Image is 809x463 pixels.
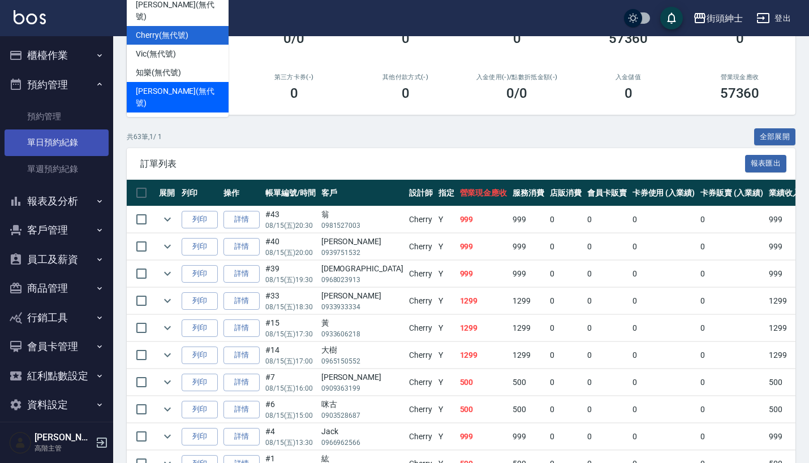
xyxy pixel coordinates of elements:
td: 500 [510,369,547,396]
td: 999 [510,261,547,287]
h3: 0 [402,85,410,101]
h2: 第三方卡券(-) [252,73,336,81]
div: [PERSON_NAME] [321,236,403,248]
button: expand row [159,347,176,364]
td: Cherry [406,423,436,450]
th: 營業現金應收 [457,180,510,206]
button: 報表匯出 [745,155,787,172]
th: 設計師 [406,180,436,206]
a: 預約管理 [5,103,109,129]
p: 高階主管 [35,443,92,453]
th: 業績收入 [766,180,803,206]
div: 翁 [321,209,403,220]
td: 999 [510,233,547,260]
th: 指定 [436,180,457,206]
a: 詳情 [223,211,260,228]
button: 街頭紳士 [688,7,747,30]
button: 全部展開 [754,128,796,146]
span: [PERSON_NAME] (無代號) [136,85,220,109]
p: 共 63 筆, 1 / 1 [127,132,162,142]
button: expand row [159,292,176,309]
td: 999 [766,233,803,260]
a: 詳情 [223,347,260,364]
button: 列印 [182,347,218,364]
button: 紅利點數設定 [5,361,109,391]
td: Y [436,233,457,260]
td: 999 [766,423,803,450]
p: 08/15 (五) 16:00 [265,383,316,393]
td: 0 [547,233,584,260]
button: 列印 [182,374,218,391]
td: 1299 [510,288,547,314]
button: expand row [159,401,176,418]
img: Logo [14,10,46,24]
p: 08/15 (五) 18:30 [265,302,316,312]
p: 0909363199 [321,383,403,393]
a: 詳情 [223,265,260,283]
td: #6 [263,396,319,423]
td: 0 [584,396,630,423]
div: Jack [321,426,403,438]
td: 1299 [510,315,547,341]
button: 報表及分析 [5,187,109,216]
h3: 57360 [720,85,760,101]
span: 訂單列表 [140,158,745,170]
div: 咪古 [321,399,403,410]
a: 單週預約紀錄 [5,156,109,182]
button: 列印 [182,428,218,445]
button: 會員卡管理 [5,332,109,361]
td: 0 [584,369,630,396]
button: 列印 [182,319,218,337]
button: 列印 [182,238,218,256]
td: Cherry [406,288,436,314]
button: save [660,7,683,29]
td: 0 [584,233,630,260]
td: 0 [547,369,584,396]
td: 0 [630,315,698,341]
button: 預約管理 [5,70,109,99]
h3: 0 [736,31,744,46]
th: 店販消費 [547,180,584,206]
td: #14 [263,342,319,369]
div: 黃 [321,317,403,329]
th: 服務消費 [510,180,547,206]
a: 報表匯出 [745,158,787,168]
a: 詳情 [223,374,260,391]
p: 0939751532 [321,248,403,258]
td: 0 [584,423,630,450]
button: expand row [159,319,176,336]
td: 0 [630,423,698,450]
td: 500 [457,369,510,396]
h3: 0 [402,31,410,46]
p: 08/15 (五) 17:30 [265,329,316,339]
p: 08/15 (五) 13:30 [265,438,316,448]
h2: 入金儲值 [586,73,670,81]
td: 0 [630,261,698,287]
button: 列印 [182,292,218,310]
h2: 營業現金應收 [698,73,782,81]
td: 999 [510,206,547,233]
td: #15 [263,315,319,341]
td: Cherry [406,206,436,233]
td: Cherry [406,369,436,396]
h3: 57360 [609,31,648,46]
td: 1299 [457,315,510,341]
td: 0 [547,315,584,341]
td: 1299 [766,288,803,314]
td: 0 [630,206,698,233]
h2: 其他付款方式(-) [363,73,447,81]
td: 0 [698,315,766,341]
span: Vic (無代號) [136,48,176,60]
td: 500 [510,396,547,423]
td: 0 [698,342,766,369]
button: 行銷工具 [5,303,109,332]
td: 500 [766,369,803,396]
h3: 0 [513,31,521,46]
h2: 入金使用(-) /點數折抵金額(-) [475,73,559,81]
td: 1299 [766,315,803,341]
p: 0966962566 [321,438,403,448]
p: 0933606218 [321,329,403,339]
td: Cherry [406,396,436,423]
td: Y [436,342,457,369]
td: 0 [547,396,584,423]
